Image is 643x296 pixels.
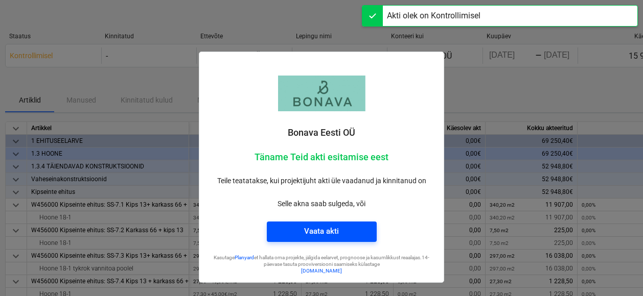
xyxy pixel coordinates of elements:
button: Vaata akti [267,221,377,242]
p: Bonava Eesti OÜ [208,127,435,139]
p: Kasutage et hallata oma projekte, jälgida eelarvet, prognoose ja kasumlikkust reaalajas. 14-päeva... [208,254,435,268]
a: [DOMAIN_NAME] [301,268,342,274]
p: Teile teatatakse, kui projektijuht akti üle vaadanud ja kinnitanud on [208,176,435,186]
a: Planyard [235,255,254,260]
p: Täname Teid akti esitamise eest [208,151,435,163]
div: Vaata akti [304,225,339,238]
div: Akti olek on Kontrollimisel [387,10,480,22]
p: Selle akna saab sulgeda, või [208,199,435,209]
